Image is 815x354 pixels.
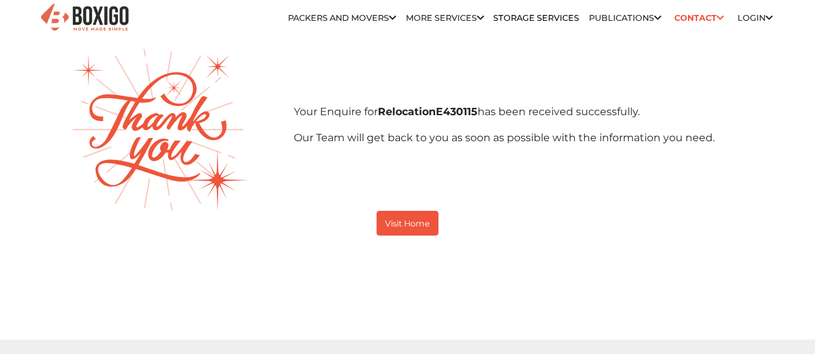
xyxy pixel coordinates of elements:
img: thank-you [72,49,248,211]
a: Login [737,13,773,23]
b: E430115 [378,105,478,118]
a: Contact [670,8,728,28]
a: Publications [589,13,661,23]
span: Relocation [378,105,436,118]
p: Our Team will get back to you as soon as possible with the information you need. [294,130,769,146]
img: Boxigo [39,2,130,34]
button: Visit Home [377,211,438,236]
a: Storage Services [493,13,579,23]
small: Visit Home [385,219,430,228]
p: Your Enquire for has been received successfully. [294,104,769,120]
a: More services [406,13,484,23]
a: Packers and Movers [288,13,396,23]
